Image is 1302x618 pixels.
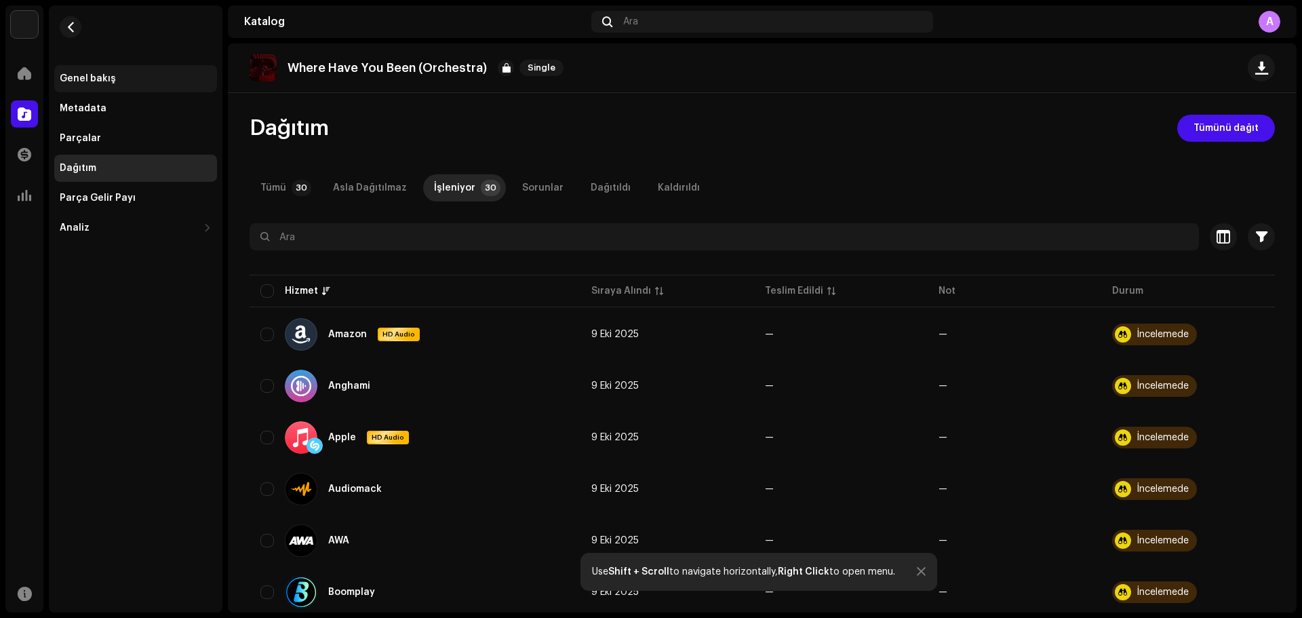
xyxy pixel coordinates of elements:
[434,174,475,201] div: İşleniyor
[519,60,564,76] span: Single
[765,433,774,442] span: —
[60,133,101,144] div: Parçalar
[328,330,367,339] div: Amazon
[592,566,895,577] div: Use to navigate horizontally, to open menu.
[1137,484,1189,494] div: İncelemede
[54,95,217,122] re-m-nav-item: Metadata
[591,587,639,597] span: 9 Eki 2025
[591,284,651,298] div: Sıraya Alındı
[1137,330,1189,339] div: İncelemede
[60,223,90,233] div: Analiz
[285,284,318,298] div: Hizmet
[54,214,217,242] re-m-nav-dropdown: Analiz
[765,587,774,597] span: —
[591,484,639,494] span: 9 Eki 2025
[591,174,631,201] div: Dağıtıldı
[591,433,639,442] span: 9 Eki 2025
[591,381,639,391] span: 9 Eki 2025
[1137,587,1189,597] div: İncelemede
[250,115,329,142] span: Dağıtım
[778,567,829,577] strong: Right Click
[522,174,564,201] div: Sorunlar
[54,155,217,182] re-m-nav-item: Dağıtım
[939,433,947,442] re-a-table-badge: —
[292,180,311,196] p-badge: 30
[591,330,639,339] span: 9 Eki 2025
[328,484,382,494] div: Audiomack
[60,103,106,114] div: Metadata
[379,330,418,339] span: HD Audio
[765,330,774,339] span: —
[1193,115,1259,142] span: Tümünü dağıt
[1137,433,1189,442] div: İncelemede
[328,433,356,442] div: Apple
[368,433,408,442] span: HD Audio
[1137,381,1189,391] div: İncelemede
[939,381,947,391] re-a-table-badge: —
[658,174,700,201] div: Kaldırıldı
[1259,11,1280,33] div: A
[260,174,286,201] div: Tümü
[765,284,823,298] div: Teslim Edildi
[939,587,947,597] re-a-table-badge: —
[939,484,947,494] re-a-table-badge: —
[60,193,136,204] div: Parça Gelir Payı
[11,11,38,38] img: 297a105e-aa6c-4183-9ff4-27133c00f2e2
[54,185,217,212] re-m-nav-item: Parça Gelir Payı
[623,16,638,27] span: Ara
[1137,536,1189,545] div: İncelemede
[328,587,375,597] div: Boomplay
[481,180,500,196] p-badge: 30
[939,536,947,545] re-a-table-badge: —
[939,330,947,339] re-a-table-badge: —
[60,73,116,84] div: Genel bakış
[250,54,277,81] img: dad6c573-f790-481b-a486-c320327f8dae
[765,381,774,391] span: —
[765,484,774,494] span: —
[765,536,774,545] span: —
[591,536,639,545] span: 9 Eki 2025
[328,381,370,391] div: Anghami
[250,223,1199,250] input: Ara
[244,16,586,27] div: Katalog
[328,536,349,545] div: AWA
[288,61,487,75] p: Where Have You Been (Orchestra)
[54,125,217,152] re-m-nav-item: Parçalar
[1177,115,1275,142] button: Tümünü dağıt
[60,163,96,174] div: Dağıtım
[54,65,217,92] re-m-nav-item: Genel bakış
[333,174,407,201] div: Asla Dağıtılmaz
[608,567,669,577] strong: Shift + Scroll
